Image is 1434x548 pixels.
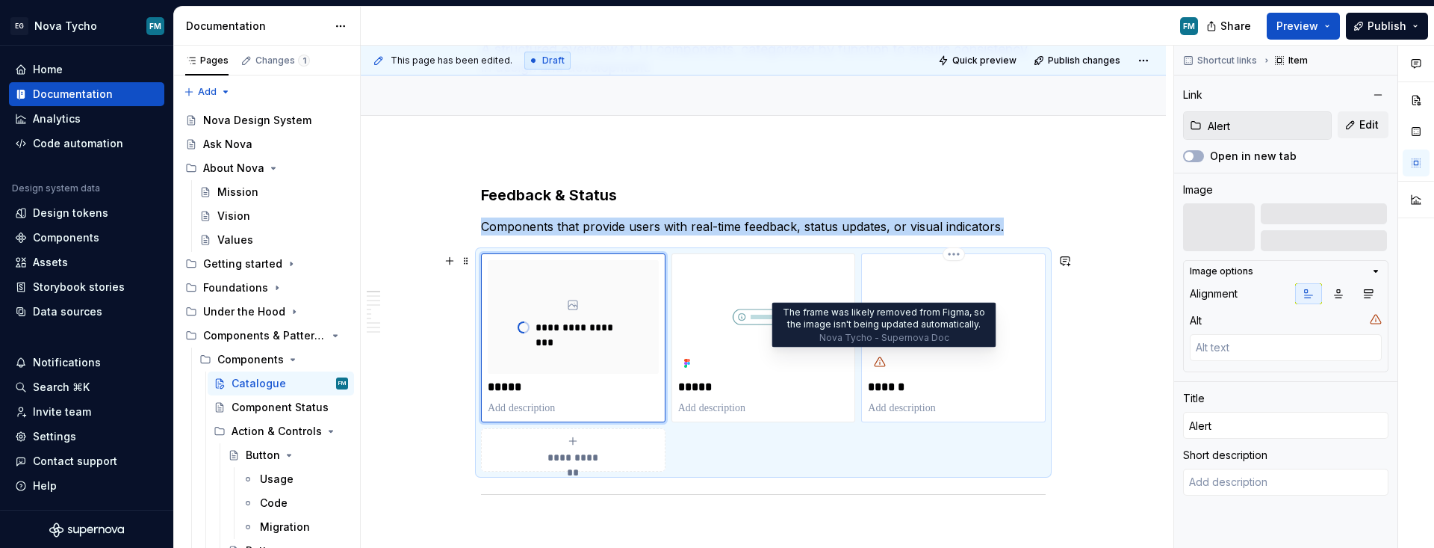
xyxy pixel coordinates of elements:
div: Under the Hood [203,304,285,319]
a: Components [9,226,164,250]
div: Assets [33,255,68,270]
a: Ask Nova [179,132,354,156]
div: Code [260,496,288,511]
a: Mission [193,180,354,204]
span: Publish [1368,19,1406,34]
button: Help [9,474,164,498]
button: Search ⌘K [9,375,164,399]
div: Usage [260,472,294,487]
a: Assets [9,250,164,274]
div: Nova Design System [203,113,311,128]
div: Image options [1190,265,1253,277]
a: Code automation [9,132,164,156]
img: 736824f7-8acb-41d1-a65b-48faafacb907.png [868,260,1039,374]
a: Button [222,443,354,467]
div: Foundations [179,276,354,300]
button: Edit [1338,111,1388,138]
a: Design tokens [9,201,164,225]
button: Preview [1267,13,1340,40]
a: Values [193,228,354,252]
div: Invite team [33,404,91,419]
div: Component Status [232,400,329,415]
a: Analytics [9,107,164,131]
div: Data sources [33,304,102,319]
div: Foundations [203,280,268,295]
label: Open in new tab [1210,149,1297,164]
div: Components & Patterns [203,328,326,343]
div: Components & Patterns [179,324,354,348]
div: Short description [1183,448,1267,463]
span: Publish changes [1048,55,1120,67]
div: Settings [33,429,76,444]
button: Contact support [9,449,164,473]
div: Getting started [203,256,282,271]
div: Documentation [186,19,327,34]
div: Image [1183,182,1213,197]
div: Catalogue [232,376,286,391]
div: Values [217,233,253,247]
span: Preview [1276,19,1318,34]
div: Code automation [33,136,123,151]
div: FM [149,20,161,32]
div: Alignment [1190,286,1238,301]
button: Publish [1346,13,1428,40]
a: Nova Design System [179,108,354,132]
div: FM [1183,20,1195,32]
button: Add [179,81,235,102]
div: Help [33,478,57,493]
div: Migration [260,520,310,535]
a: Component Status [208,395,354,419]
button: Shortcut links [1179,50,1264,71]
div: Title [1183,391,1205,406]
div: Action & Controls [232,424,322,439]
div: Button [246,448,280,463]
div: Ask Nova [203,137,252,152]
div: Pages [185,55,229,67]
div: Components [217,352,284,367]
div: Nova Tycho [34,19,97,34]
span: Edit [1359,117,1379,132]
span: Share [1220,19,1251,34]
div: Components [193,348,354,372]
button: EGNova TychoFM [3,10,170,42]
div: Action & Controls [208,419,354,443]
div: Components [33,230,99,245]
a: Invite team [9,400,164,424]
button: Publish changes [1029,50,1127,71]
div: Changes [255,55,310,67]
div: About Nova [203,161,264,176]
a: Usage [236,467,354,491]
strong: Feedback & Status [481,186,617,204]
a: Documentation [9,82,164,106]
div: Link [1183,87,1202,102]
span: Add [198,86,217,98]
button: Image options [1190,265,1382,277]
a: Code [236,491,354,515]
a: Storybook stories [9,275,164,299]
div: Storybook stories [33,280,125,295]
div: Notifications [33,355,101,370]
div: Nova Tycho - Supernova Doc [779,332,990,344]
span: This page has been edited. [391,55,512,67]
div: Documentation [33,87,113,102]
span: Draft [542,55,565,67]
a: Home [9,58,164,81]
div: Mission [217,185,258,200]
a: Migration [236,515,354,539]
div: Getting started [179,252,354,276]
div: Analytics [33,111,81,126]
div: Search ⌘K [33,380,90,395]
button: Notifications [9,351,164,375]
div: Design system data [12,182,100,194]
div: The frame was likely removed from Figma, so the image isn't being updated automatically. [772,303,996,348]
a: Data sources [9,300,164,324]
span: Shortcut links [1197,55,1257,67]
svg: Supernova Logo [49,523,124,538]
a: Vision [193,204,354,228]
div: Home [33,62,63,77]
button: Share [1199,13,1261,40]
a: Settings [9,425,164,449]
div: Vision [217,209,250,224]
p: Components that provide users with real-time feedback, status updates, or visual indicators. [481,218,1046,235]
div: FM [338,376,346,391]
